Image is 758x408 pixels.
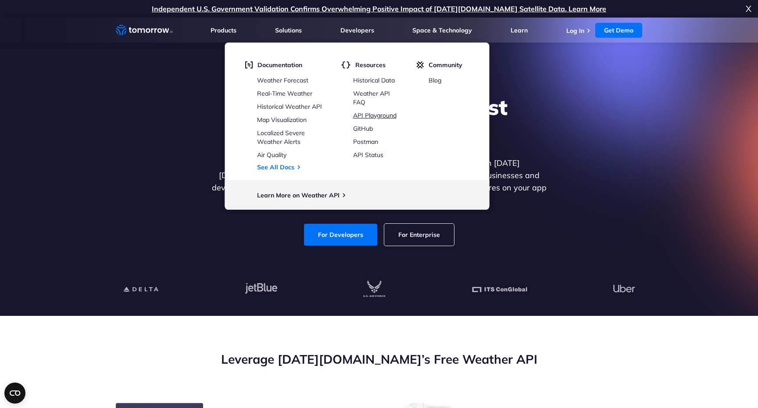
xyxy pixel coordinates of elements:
[152,4,606,13] a: Independent U.S. Government Validation Confirms Overwhelming Positive Impact of [DATE][DOMAIN_NAM...
[353,138,378,146] a: Postman
[566,27,584,35] a: Log In
[353,125,373,132] a: GitHub
[412,26,472,34] a: Space & Technology
[353,151,383,159] a: API Status
[417,61,424,69] img: tio-c.svg
[275,26,302,34] a: Solutions
[257,103,322,111] a: Historical Weather API
[353,89,390,106] a: Weather API FAQ
[384,224,454,246] a: For Enterprise
[353,76,395,84] a: Historical Data
[257,61,302,69] span: Documentation
[257,191,340,199] a: Learn More on Weather API
[245,61,253,69] img: doc.svg
[341,61,351,69] img: brackets.svg
[429,61,462,69] span: Community
[353,111,397,119] a: API Playground
[429,76,441,84] a: Blog
[257,163,294,171] a: See All Docs
[355,61,386,69] span: Resources
[4,383,25,404] button: Open CMP widget
[210,157,548,206] p: Get reliable and precise weather data through our free API. Count on [DATE][DOMAIN_NAME] for quic...
[257,89,312,97] a: Real-Time Weather
[340,26,374,34] a: Developers
[210,94,548,147] h1: Explore the World’s Best Weather API
[116,24,173,37] a: Home link
[595,23,642,38] a: Get Demo
[257,151,286,159] a: Air Quality
[257,116,307,124] a: Map Visualization
[211,26,236,34] a: Products
[304,224,377,246] a: For Developers
[511,26,528,34] a: Learn
[257,129,305,146] a: Localized Severe Weather Alerts
[257,76,308,84] a: Weather Forecast
[116,351,642,368] h2: Leverage [DATE][DOMAIN_NAME]’s Free Weather API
